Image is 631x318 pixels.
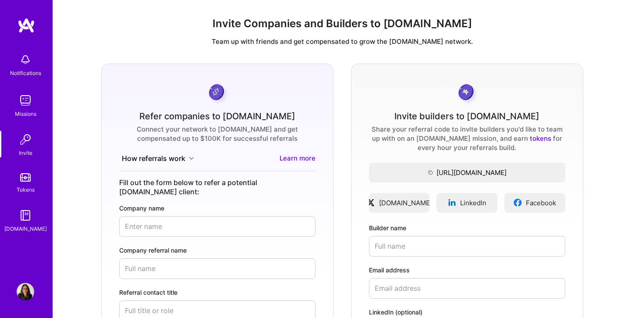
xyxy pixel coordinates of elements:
[119,178,315,197] div: Fill out the form below to refer a potential [DOMAIN_NAME] client:
[369,265,565,275] label: Email address
[280,154,315,164] a: Learn more
[530,134,551,143] a: tokens
[119,288,315,297] label: Referral contact title
[17,185,35,194] div: Tokens
[17,51,34,68] img: bell
[119,258,315,279] input: Full name
[17,131,34,148] img: Invite
[369,278,565,299] input: Email address
[10,68,41,78] div: Notifications
[17,207,34,224] img: guide book
[379,198,432,207] span: [DOMAIN_NAME]
[366,198,376,207] img: xLogo
[460,198,486,207] span: LinkedIn
[119,246,315,255] label: Company referral name
[206,82,229,105] img: purpleCoin
[60,37,624,46] p: Team up with friends and get compensated to grow the [DOMAIN_NAME] network.
[526,198,556,207] span: Facebook
[119,204,315,213] label: Company name
[4,224,47,233] div: [DOMAIN_NAME]
[394,112,539,121] div: Invite builders to [DOMAIN_NAME]
[139,112,295,121] div: Refer companies to [DOMAIN_NAME]
[513,198,522,207] img: facebookLogo
[60,18,624,30] h1: Invite Companies and Builders to [DOMAIN_NAME]
[369,223,565,232] label: Builder name
[369,125,565,152] div: Share your referral code to invite builders you'd like to team up with on an [DOMAIN_NAME] missio...
[17,92,34,109] img: teamwork
[369,307,565,317] label: LinkedIn (optional)
[19,148,32,157] div: Invite
[369,236,565,257] input: Full name
[369,168,565,177] span: [URL][DOMAIN_NAME]
[20,173,31,182] img: tokens
[18,18,35,33] img: logo
[119,125,315,143] div: Connect your network to [DOMAIN_NAME] and get compensated up to $100K for successful referrals
[119,154,197,164] button: How referrals work
[119,216,315,237] input: Enter name
[15,109,36,118] div: Missions
[447,198,457,207] img: linkedinLogo
[455,82,479,105] img: grayCoin
[17,283,34,300] img: User Avatar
